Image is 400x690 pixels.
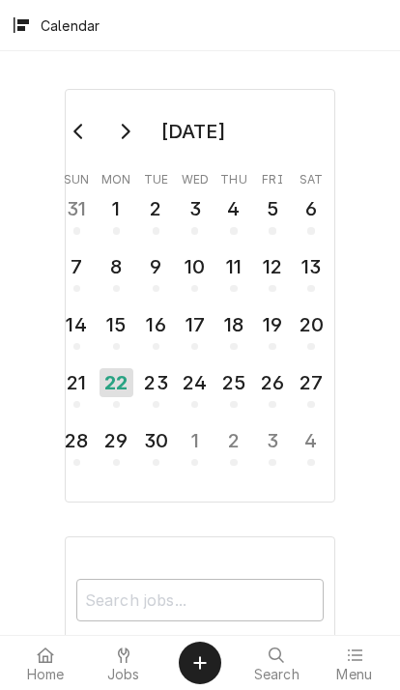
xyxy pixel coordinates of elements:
button: Create Object [179,642,221,684]
span: Menu [336,667,372,682]
div: 5 [258,194,288,223]
span: Search [254,667,300,682]
div: 17 [180,310,210,339]
div: 3 [180,194,210,223]
span: Jobs [107,667,140,682]
div: 1 [180,426,210,455]
div: 30 [141,426,171,455]
div: 12 [258,252,288,281]
div: 15 [101,310,131,339]
div: 8 [101,252,131,281]
div: 31 [62,194,92,223]
div: 26 [258,368,288,397]
input: Search jobs... [76,579,324,621]
th: Tuesday [137,165,176,188]
div: 22 [100,368,133,397]
div: 14 [62,310,92,339]
div: 18 [219,310,249,339]
div: 11 [219,252,249,281]
th: Sunday [57,165,96,188]
div: 2 [219,426,249,455]
th: Thursday [214,165,253,188]
div: 20 [297,310,327,339]
div: Calendar Filters [76,561,324,642]
div: 25 [219,368,249,397]
th: Friday [253,165,292,188]
div: 7 [62,252,92,281]
a: Search [239,640,315,686]
div: 4 [219,194,249,223]
div: 2 [141,194,171,223]
th: Monday [96,165,136,188]
a: Jobs [86,640,162,686]
div: 6 [297,194,327,223]
div: 3 [258,426,288,455]
div: 28 [62,426,92,455]
div: 27 [297,368,327,397]
div: Calendar Day Picker [65,89,334,503]
div: 24 [180,368,210,397]
div: 1 [101,194,131,223]
button: Go to next month [105,116,144,147]
div: [DATE] [155,115,232,148]
div: 19 [258,310,288,339]
button: Go to previous month [60,116,99,147]
th: Wednesday [176,165,214,188]
div: 21 [62,368,92,397]
div: 29 [101,426,131,455]
div: 23 [141,368,171,397]
th: Saturday [292,165,330,188]
div: 13 [297,252,327,281]
div: 9 [141,252,171,281]
div: 4 [297,426,327,455]
a: Menu [317,640,393,686]
div: 10 [180,252,210,281]
div: 16 [141,310,171,339]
